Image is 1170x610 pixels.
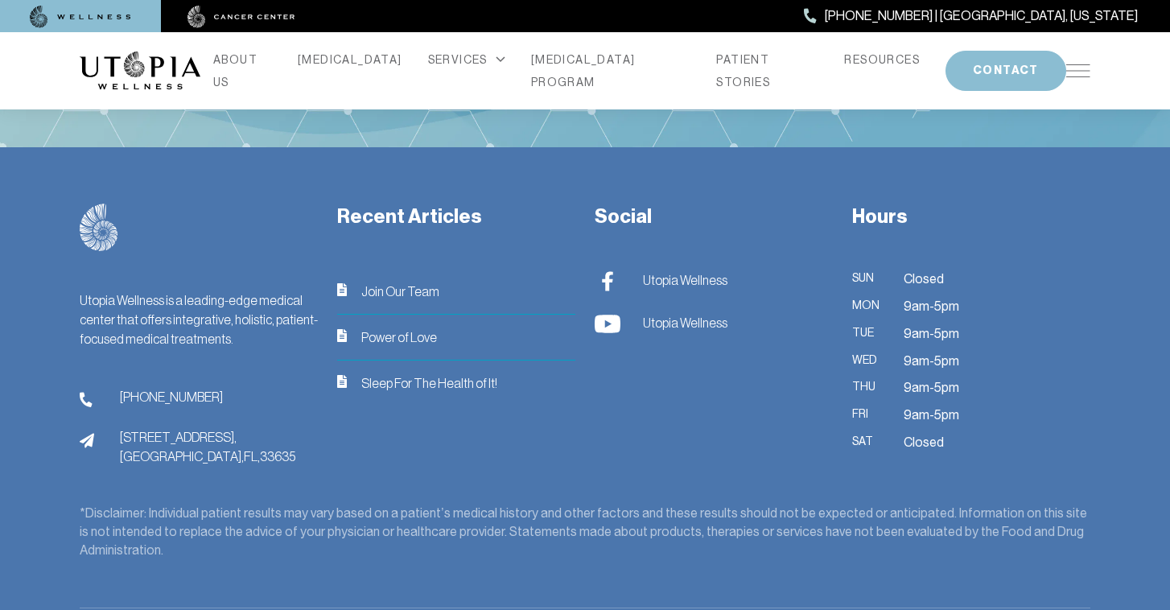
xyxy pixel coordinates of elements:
span: Closed [904,432,944,453]
a: [PHONE_NUMBER] | [GEOGRAPHIC_DATA], [US_STATE] [804,6,1138,27]
img: address [80,433,94,448]
span: 9am-5pm [904,296,959,317]
img: icon [337,329,347,342]
img: icon-hamburger [1066,64,1090,77]
img: cancer center [187,6,295,28]
a: Utopia Wellness Utopia Wellness [595,311,820,334]
span: 9am-5pm [904,405,959,426]
img: icon [337,375,347,388]
span: Sun [852,269,884,290]
span: Power of Love [361,328,437,347]
span: Thu [852,377,884,398]
h3: Recent Articles [337,204,575,230]
span: Utopia Wellness [643,270,727,290]
span: 9am-5pm [904,324,959,344]
div: *Disclaimer: Individual patient results may vary based on a patient’s medical history and other f... [80,505,1090,560]
span: 9am-5pm [904,377,959,398]
a: iconSleep For The Health of It! [337,373,575,393]
span: Fri [852,405,884,426]
div: Utopia Wellness is a leading-edge medical center that offers integrative, holistic, patient-focus... [80,291,318,348]
span: [PHONE_NUMBER] [120,387,223,406]
img: icon [337,283,347,296]
a: [MEDICAL_DATA] [298,48,402,71]
a: address[STREET_ADDRESS],[GEOGRAPHIC_DATA],FL,33635 [80,427,318,466]
div: SERVICES [428,48,505,71]
span: Closed [904,269,944,290]
h3: Social [595,204,833,230]
img: logo [80,204,118,252]
span: Sleep For The Health of It! [361,373,497,393]
a: Utopia Wellness Utopia Wellness [595,269,820,292]
a: PATIENT STORIES [716,48,818,93]
span: 9am-5pm [904,351,959,372]
img: wellness [30,6,131,28]
a: [MEDICAL_DATA] PROGRAM [531,48,691,93]
span: Sat [852,432,884,453]
a: ABOUT US [213,48,272,93]
span: [PHONE_NUMBER] | [GEOGRAPHIC_DATA], [US_STATE] [825,6,1138,27]
a: RESOURCES [844,48,920,71]
img: logo [80,52,200,90]
span: Wed [852,351,884,372]
span: Tue [852,324,884,344]
span: [STREET_ADDRESS], [GEOGRAPHIC_DATA], FL, 33635 [120,427,295,466]
img: Utopia Wellness [595,314,620,334]
img: phone [80,392,93,408]
span: Join Our Team [361,282,439,301]
button: CONTACT [945,51,1066,91]
span: Utopia Wellness [643,313,727,332]
a: phone[PHONE_NUMBER] [80,387,318,408]
a: iconPower of Love [337,328,575,347]
span: Mon [852,296,884,317]
a: iconJoin Our Team [337,282,575,301]
img: Utopia Wellness [595,271,620,291]
h3: Hours [852,204,1090,230]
